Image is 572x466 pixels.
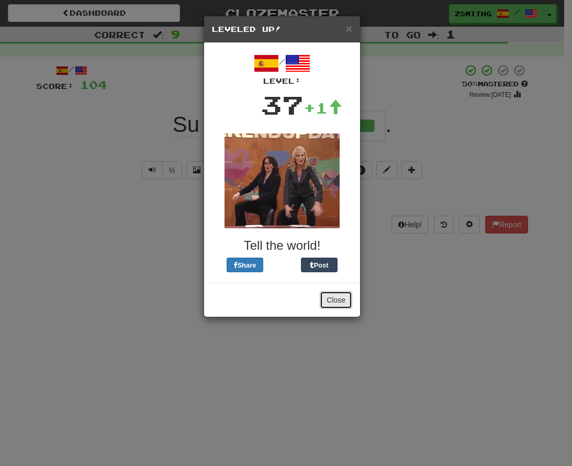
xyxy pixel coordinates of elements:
[212,239,352,252] h3: Tell the world!
[261,86,304,123] div: 37
[212,76,352,86] div: Level:
[227,258,263,272] button: Share
[212,24,352,35] h5: Leveled Up!
[304,97,342,118] div: +1
[301,258,338,272] button: Post
[263,258,301,272] iframe: X Post Button
[346,23,352,35] span: ×
[346,23,352,34] button: Close
[320,291,352,309] button: Close
[212,51,352,86] div: /
[225,134,340,228] img: tina-fey-e26f0ac03c4892f6ddeb7d1003ac1ab6e81ce7d97c2ff70d0ee9401e69e3face.gif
